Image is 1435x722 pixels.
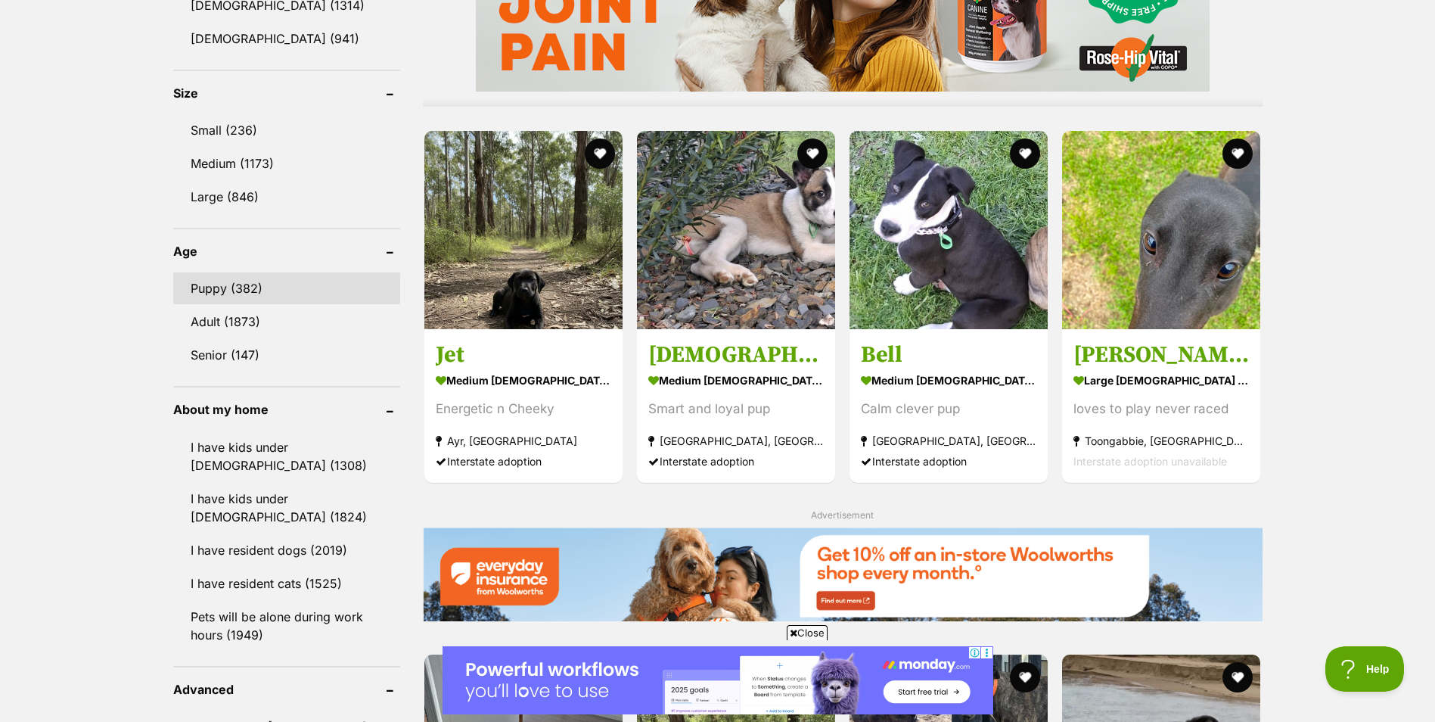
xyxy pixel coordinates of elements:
[861,398,1036,419] div: Calm clever pup
[1073,430,1249,450] strong: Toongabbie, [GEOGRAPHIC_DATA]
[861,450,1036,471] div: Interstate adoption
[1062,131,1260,329] img: Brett - never raced - Greyhound Dog
[436,369,611,391] strong: medium [DEMOGRAPHIC_DATA] Dog
[797,138,828,169] button: favourite
[648,430,824,450] strong: [GEOGRAPHIC_DATA], [GEOGRAPHIC_DATA]
[1073,340,1249,369] h3: [PERSON_NAME] - never raced
[173,23,400,54] a: [DEMOGRAPHIC_DATA] (941)
[173,683,400,696] header: Advanced
[1223,662,1253,692] button: favourite
[173,114,400,146] a: Small (236)
[424,131,623,329] img: Jet - Staffordshire Bull Terrier Dog
[861,340,1036,369] h3: Bell
[1223,138,1253,169] button: favourite
[173,244,400,258] header: Age
[787,625,828,640] span: Close
[648,340,824,369] h3: [DEMOGRAPHIC_DATA]
[436,450,611,471] div: Interstate adoption
[173,483,400,533] a: I have kids under [DEMOGRAPHIC_DATA] (1824)
[850,328,1048,482] a: Bell medium [DEMOGRAPHIC_DATA] Dog Calm clever pup [GEOGRAPHIC_DATA], [GEOGRAPHIC_DATA] Interstat...
[1062,328,1260,482] a: [PERSON_NAME] - never raced large [DEMOGRAPHIC_DATA] Dog loves to play never raced Toongabbie, [G...
[811,509,874,521] span: Advertisement
[173,272,400,304] a: Puppy (382)
[173,148,400,179] a: Medium (1173)
[423,527,1263,621] img: Everyday Insurance promotional banner
[648,450,824,471] div: Interstate adoption
[637,131,835,329] img: Bodhi - Mixed breed Dog
[861,369,1036,391] strong: medium [DEMOGRAPHIC_DATA] Dog
[861,430,1036,450] strong: [GEOGRAPHIC_DATA], [GEOGRAPHIC_DATA]
[648,398,824,419] div: Smart and loyal pup
[1073,369,1249,391] strong: large [DEMOGRAPHIC_DATA] Dog
[423,527,1263,624] a: Everyday Insurance promotional banner
[436,398,611,419] div: Energetic n Cheeky
[173,181,400,213] a: Large (846)
[173,403,400,416] header: About my home
[173,431,400,481] a: I have kids under [DEMOGRAPHIC_DATA] (1308)
[1010,138,1040,169] button: favourite
[173,339,400,371] a: Senior (147)
[173,306,400,338] a: Adult (1873)
[173,534,400,566] a: I have resident dogs (2019)
[436,340,611,369] h3: Jet
[1073,454,1227,467] span: Interstate adoption unavailable
[173,568,400,599] a: I have resident cats (1525)
[424,328,623,482] a: Jet medium [DEMOGRAPHIC_DATA] Dog Energetic n Cheeky Ayr, [GEOGRAPHIC_DATA] Interstate adoption
[1010,662,1040,692] button: favourite
[173,86,400,100] header: Size
[436,430,611,450] strong: Ayr, [GEOGRAPHIC_DATA]
[173,601,400,651] a: Pets will be alone during work hours (1949)
[648,369,824,391] strong: medium [DEMOGRAPHIC_DATA] Dog
[1073,398,1249,419] div: loves to play never raced
[585,138,615,169] button: favourite
[443,646,993,714] iframe: Advertisement
[637,328,835,482] a: [DEMOGRAPHIC_DATA] medium [DEMOGRAPHIC_DATA] Dog Smart and loyal pup [GEOGRAPHIC_DATA], [GEOGRAPH...
[850,131,1048,329] img: Bell - Mixed breed Dog
[1325,646,1405,692] iframe: Help Scout Beacon - Open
